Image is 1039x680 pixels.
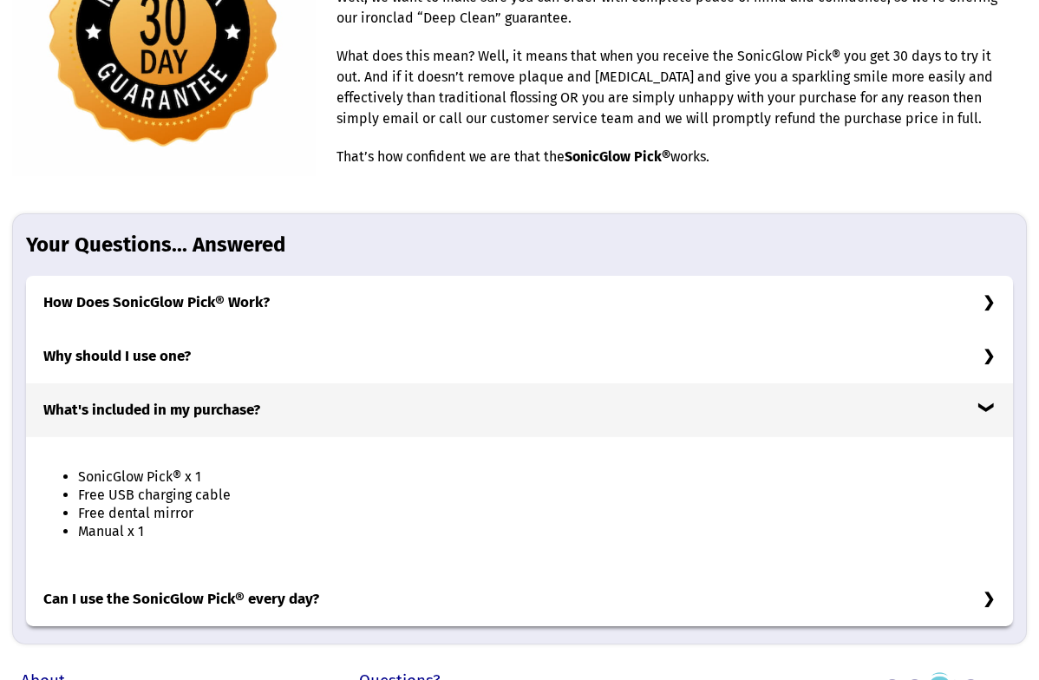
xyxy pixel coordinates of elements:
b: SonicGlow Pick® [565,148,670,165]
li: Manual x 1 [78,523,996,541]
p: What does this mean? Well, it means that when you receive the SonicGlow Pick® you get 30 days to ... [337,46,1010,147]
li: Free dental mirror [78,505,996,523]
h3: Can I use the SonicGlow Pick® every day? [26,572,1013,626]
h1: Your Questions... Answered [26,232,1013,276]
p: That’s how confident we are that the works. [337,147,1010,185]
li: Free USB charging cable [78,487,996,505]
h3: Why should I use one? [26,330,1013,383]
h3: How Does SonicGlow Pick® Work? [26,276,1013,330]
li: SonicGlow Pick® x 1 [78,468,996,487]
h3: What's included in my purchase? [26,383,1013,437]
